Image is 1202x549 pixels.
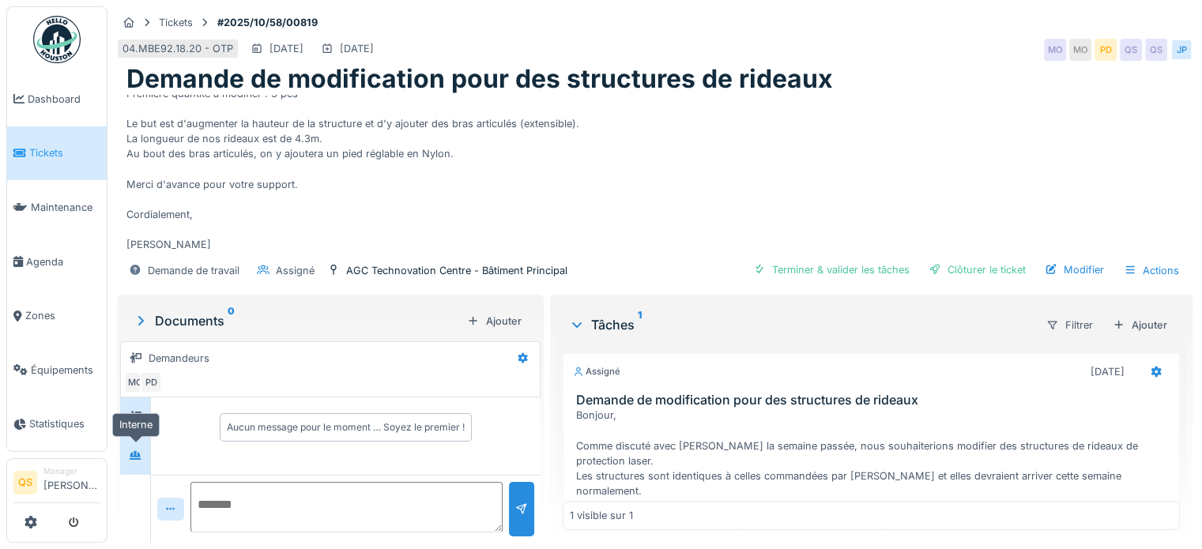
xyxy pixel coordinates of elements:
[1091,364,1125,379] div: [DATE]
[122,41,233,56] div: 04.MBE92.18.20 - OTP
[7,288,107,343] a: Zones
[126,95,1183,253] div: Bonjour, Comme discuté avec [PERSON_NAME] la semaine passée, nous souhaiterions modifier des stru...
[211,15,324,30] strong: #2025/10/58/00819
[7,126,107,181] a: Tickets
[1106,314,1174,336] div: Ajouter
[13,471,37,494] li: QS
[140,371,162,393] div: PD
[31,200,100,215] span: Maintenance
[43,465,100,499] li: [PERSON_NAME]
[346,263,567,278] div: AGC Technovation Centre - Bâtiment Principal
[25,308,100,323] span: Zones
[638,315,642,334] sup: 1
[1145,39,1167,61] div: QS
[228,311,235,330] sup: 0
[227,420,465,434] div: Aucun message pour le moment … Soyez le premier !
[7,397,107,452] a: Statistiques
[29,145,100,160] span: Tickets
[7,235,107,289] a: Agenda
[576,393,1173,408] h3: Demande de modification pour des structures de rideaux
[7,180,107,235] a: Maintenance
[569,315,1033,334] div: Tâches
[28,92,100,107] span: Dashboard
[1170,39,1193,61] div: JP
[269,41,303,56] div: [DATE]
[124,371,146,393] div: MO
[1095,39,1117,61] div: PD
[747,259,916,280] div: Terminer & valider les tâches
[33,16,81,63] img: Badge_color-CXgf-gQk.svg
[1120,39,1142,61] div: QS
[276,263,315,278] div: Assigné
[7,343,107,397] a: Équipements
[159,15,193,30] div: Tickets
[1038,259,1110,280] div: Modifier
[570,508,633,523] div: 1 visible sur 1
[133,311,461,330] div: Documents
[1039,314,1100,337] div: Filtrer
[112,413,160,436] div: Interne
[573,365,620,378] div: Assigné
[148,263,239,278] div: Demande de travail
[26,254,100,269] span: Agenda
[922,259,1032,280] div: Clôturer le ticket
[31,363,100,378] span: Équipements
[43,465,100,477] div: Manager
[13,465,100,503] a: QS Manager[PERSON_NAME]
[126,64,833,94] h1: Demande de modification pour des structures de rideaux
[1117,259,1186,282] div: Actions
[7,72,107,126] a: Dashboard
[461,310,528,332] div: Ajouter
[1044,39,1066,61] div: MO
[29,416,100,431] span: Statistiques
[340,41,374,56] div: [DATE]
[149,351,209,366] div: Demandeurs
[1069,39,1091,61] div: MO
